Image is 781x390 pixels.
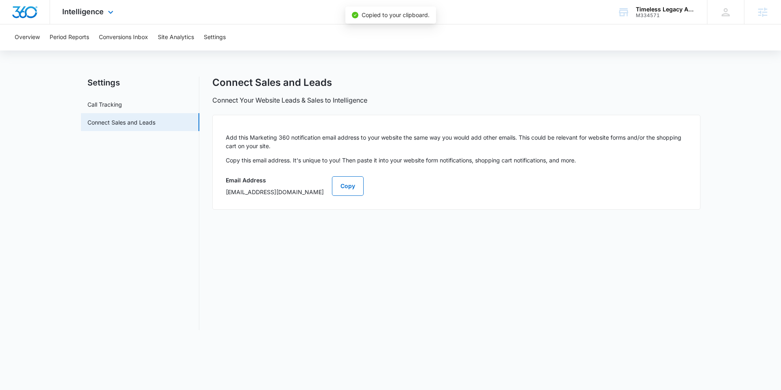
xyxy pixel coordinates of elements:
h2: Settings [81,77,199,89]
p: Email Address [226,176,324,184]
button: Copy [332,176,364,196]
a: Call Tracking [87,100,122,109]
span: check-circle [352,12,358,18]
span: Copied to your clipboard. [362,11,430,18]
button: Conversions Inbox [99,24,148,50]
button: Site Analytics [158,24,194,50]
p: Add this Marketing 360 notification email address to your website the same way you would add othe... [226,133,687,150]
button: Settings [204,24,226,50]
button: Period Reports [50,24,89,50]
button: Overview [15,24,40,50]
p: Copy this email address. It's unique to you! Then paste it into your website form notifications, ... [226,156,687,164]
span: Intelligence [62,7,104,16]
a: Connect Sales and Leads [87,118,155,127]
p: [EMAIL_ADDRESS][DOMAIN_NAME] [226,188,324,196]
div: account name [636,6,695,13]
p: Connect Your Website Leads & Sales to Intelligence [212,95,367,105]
h1: Connect Sales and Leads [212,77,332,89]
div: account id [636,13,695,18]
